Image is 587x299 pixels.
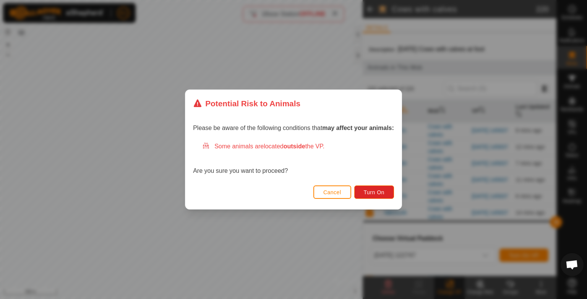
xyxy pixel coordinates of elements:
[202,142,394,151] div: Some animals are
[193,125,394,131] span: Please be aware of the following conditions that
[561,253,584,276] div: Open chat
[284,143,305,149] strong: outside
[323,189,341,195] span: Cancel
[364,189,384,195] span: Turn On
[193,142,394,175] div: Are you sure you want to proceed?
[193,97,300,109] div: Potential Risk to Animals
[322,125,394,131] strong: may affect your animals:
[354,185,394,199] button: Turn On
[264,143,324,149] span: located the VP.
[313,185,351,199] button: Cancel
